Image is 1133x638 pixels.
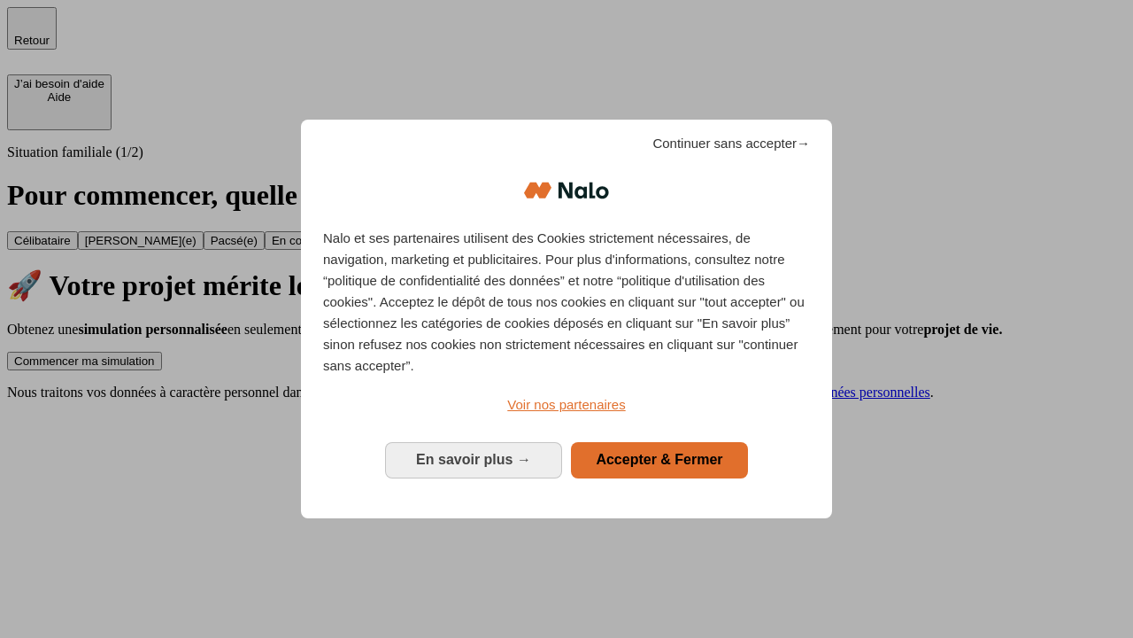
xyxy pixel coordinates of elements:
[571,442,748,478] button: Accepter & Fermer: Accepter notre traitement des données et fermer
[301,120,832,517] div: Bienvenue chez Nalo Gestion du consentement
[416,452,531,467] span: En savoir plus →
[323,228,810,377] p: Nalo et ses partenaires utilisent des Cookies strictement nécessaires, de navigation, marketing e...
[596,452,722,467] span: Accepter & Fermer
[507,397,625,412] span: Voir nos partenaires
[323,394,810,416] a: Voir nos partenaires
[524,164,609,217] img: Logo
[385,442,562,478] button: En savoir plus: Configurer vos consentements
[652,133,810,154] span: Continuer sans accepter→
